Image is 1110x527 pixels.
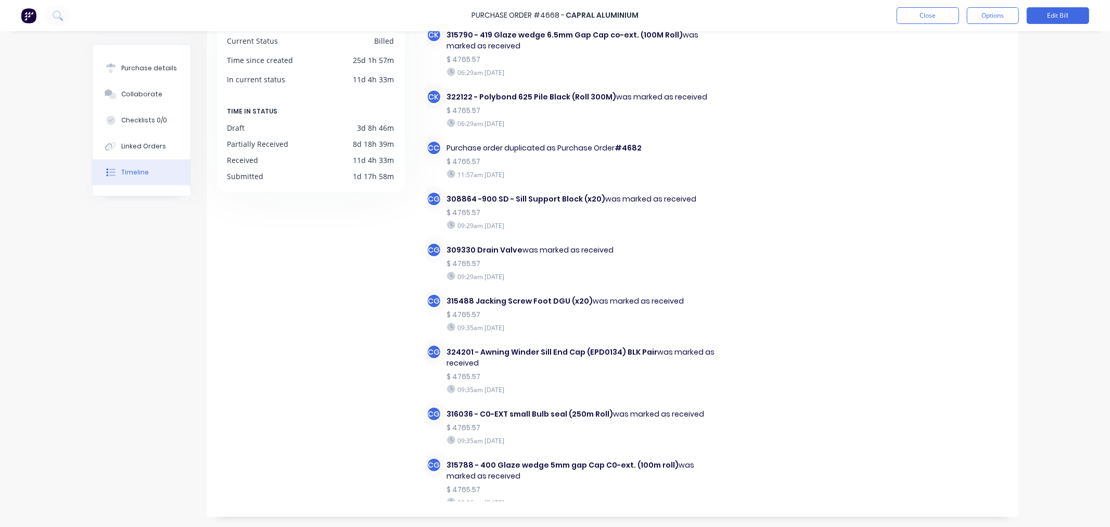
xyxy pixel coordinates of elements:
[447,221,716,230] div: 09:29am [DATE]
[93,55,190,81] button: Purchase details
[447,409,614,419] b: 316036 - C0-EXT small Bulb seal (250m Roll)
[426,242,442,258] div: CG
[426,406,442,422] div: CG
[447,194,606,204] b: 308864 -900 SD - Sill Support Block (x20)
[447,92,617,102] b: 322122 - Polybond 625 Pile Black (Roll 300M)
[227,155,259,166] div: Received
[447,460,716,482] div: was marked as received
[447,347,716,369] div: was marked as received
[93,159,190,185] button: Timeline
[227,122,245,133] div: Draft
[615,143,642,153] b: #4682
[121,90,162,99] div: Collaborate
[897,7,959,24] button: Close
[93,81,190,107] button: Collaborate
[227,74,286,85] div: In current status
[447,245,523,255] b: 309330 Drain Valve
[227,171,264,182] div: Submitted
[447,105,716,116] div: $ 4765.57
[121,116,167,125] div: Checklists 0/0
[426,191,442,207] div: CG
[426,27,442,43] div: CK
[93,133,190,159] button: Linked Orders
[447,143,716,154] div: Purchase order duplicated as Purchase Order
[447,245,716,256] div: was marked as received
[227,35,278,46] div: Current Status
[426,293,442,309] div: CG
[447,498,716,507] div: 09:36am [DATE]
[447,409,716,420] div: was marked as received
[447,92,716,103] div: was marked as received
[447,323,716,332] div: 09:35am [DATE]
[447,68,716,77] div: 06:29am [DATE]
[121,142,166,151] div: Linked Orders
[447,30,716,52] div: was marked as received
[227,106,278,117] span: TIME IN STATUS
[447,296,593,306] b: 315488 Jacking Screw Foot DGU (x20)
[447,272,716,281] div: 09:29am [DATE]
[447,258,716,269] div: $ 4765.57
[353,55,394,66] div: 25d 1h 57m
[447,170,716,179] div: 11:57am [DATE]
[447,347,658,357] b: 324201 - Awning Winder Sill End Cap (EPD0134) BLK Pair
[93,107,190,133] button: Checklists 0/0
[447,194,716,205] div: was marked as received
[967,7,1019,24] button: Options
[447,436,716,445] div: 09:35am [DATE]
[426,344,442,360] div: CG
[426,140,442,156] div: CC
[21,8,36,23] img: Factory
[447,460,679,470] b: 315788 - 400 Glaze wedge 5mm gap Cap C0-ext. (100m roll)
[353,171,394,182] div: 1d 17h 58m
[447,54,716,65] div: $ 4765.57
[227,55,294,66] div: Time since created
[447,371,716,382] div: $ 4765.57
[375,35,394,46] div: Billed
[358,122,394,133] div: 3d 8h 46m
[353,139,394,149] div: 8d 18h 39m
[353,74,394,85] div: 11d 4h 33m
[471,10,565,21] div: Purchase Order #4668 -
[447,119,716,128] div: 06:29am [DATE]
[426,89,442,105] div: CK
[353,155,394,166] div: 11d 4h 33m
[447,296,716,307] div: was marked as received
[227,139,289,149] div: Partially Received
[447,385,716,394] div: 09:35am [DATE]
[121,64,177,73] div: Purchase details
[447,422,716,433] div: $ 4765.57
[447,30,683,40] b: 315790 - 419 Glaze wedge 6.5mm Gap Cap co-ext. (100M Roll)
[447,156,716,167] div: $ 4765.57
[566,10,639,21] div: Capral Aluminium
[426,457,442,473] div: CG
[447,484,716,495] div: $ 4765.57
[1027,7,1089,24] button: Edit Bill
[121,168,149,177] div: Timeline
[447,309,716,320] div: $ 4765.57
[447,207,716,218] div: $ 4765.57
